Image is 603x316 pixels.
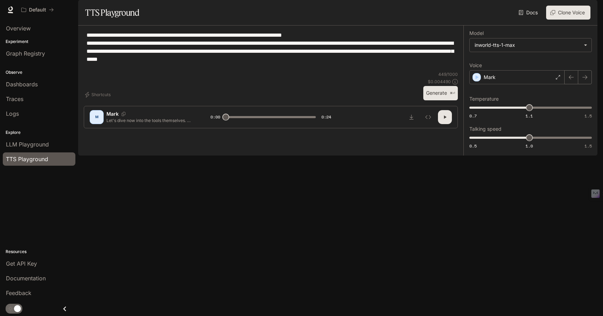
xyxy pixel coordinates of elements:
[469,63,482,68] p: Voice
[119,112,128,116] button: Copy Voice ID
[585,143,592,149] span: 1.5
[321,114,331,121] span: 0:24
[469,96,499,101] p: Temperature
[450,91,455,95] p: ⌘⏎
[475,42,580,49] div: inworld-tts-1-max
[469,143,477,149] span: 0.5
[84,89,113,100] button: Shortcuts
[91,112,102,123] div: M
[469,31,484,36] p: Model
[423,86,458,100] button: Generate⌘⏎
[428,79,451,85] p: $ 0.004490
[517,6,541,20] a: Docs
[526,143,533,149] span: 1.0
[106,110,119,117] p: Mark
[469,127,501,131] p: Talking speed
[421,110,435,124] button: Inspect
[470,38,591,52] div: inworld-tts-1-max
[404,110,418,124] button: Download audio
[18,3,57,17] button: All workspaces
[526,113,533,119] span: 1.1
[85,6,139,20] h1: TTS Playground
[210,114,220,121] span: 0:00
[438,71,458,77] p: 449 / 1000
[469,113,477,119] span: 0.7
[546,6,590,20] button: Clone Voice
[585,113,592,119] span: 1.5
[484,74,496,81] p: Mark
[106,117,194,123] p: Let's dive now into the tools themselves. We call them the building blocks of a modern state. You...
[29,7,46,13] p: Default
